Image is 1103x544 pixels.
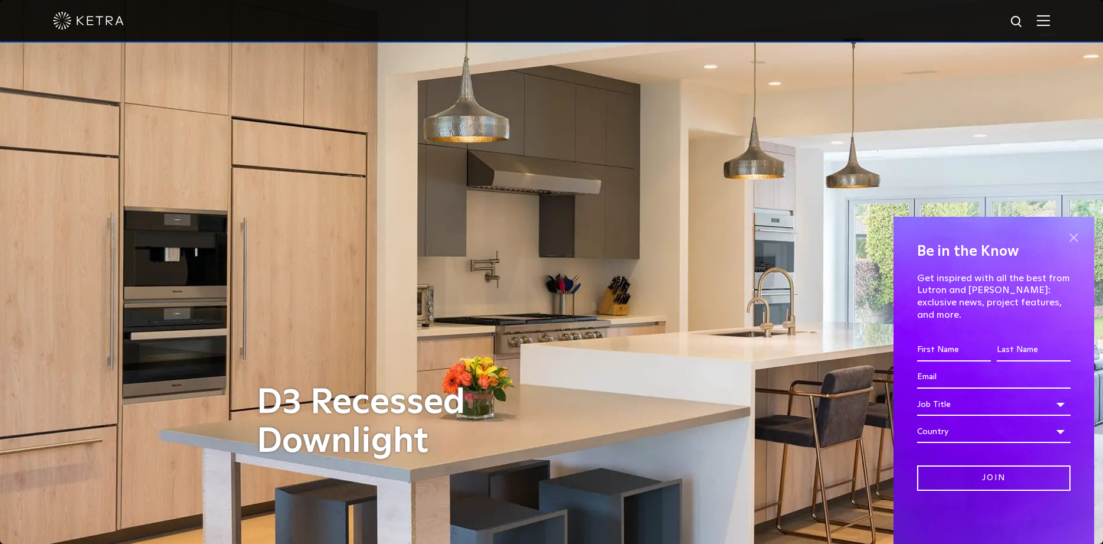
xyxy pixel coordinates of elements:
div: Job Title [917,393,1071,416]
p: Get inspired with all the best from Lutron and [PERSON_NAME]: exclusive news, project features, a... [917,272,1071,321]
img: Hamburger%20Nav.svg [1037,15,1050,26]
h1: D3 Recessed Downlight [257,383,558,461]
img: ketra-logo-2019-white [53,12,124,30]
h4: Be in the Know [917,240,1071,263]
input: First Name [917,339,991,361]
div: Country [917,421,1071,443]
input: Email [917,366,1071,389]
img: search icon [1010,15,1025,30]
input: Last Name [997,339,1071,361]
input: Join [917,465,1071,491]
